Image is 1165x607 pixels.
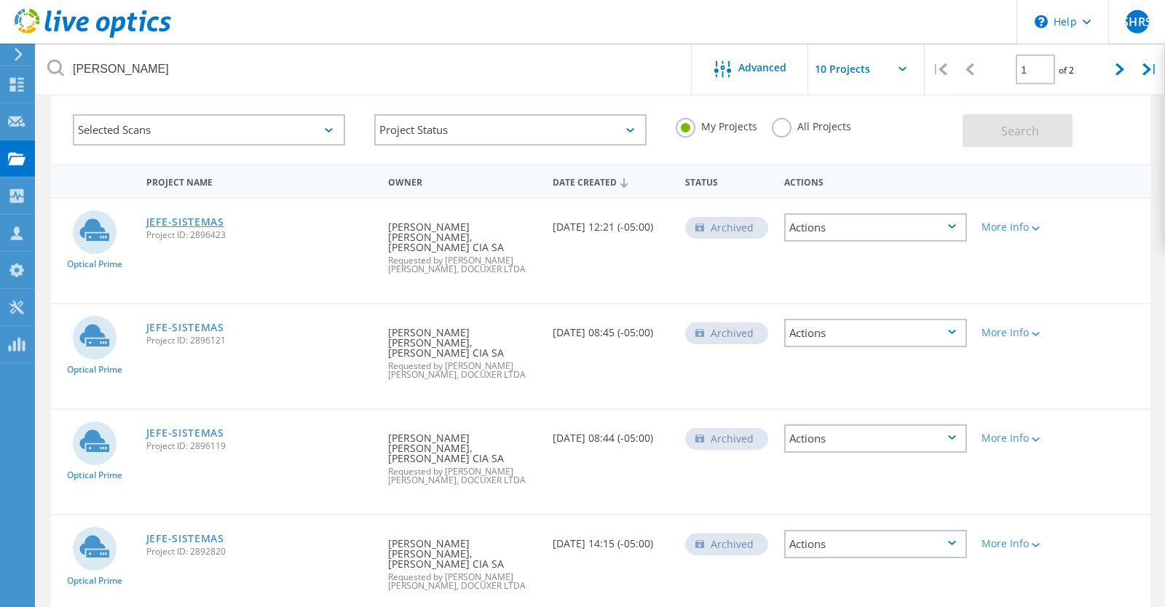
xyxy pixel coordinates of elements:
div: Project Status [374,114,647,146]
div: Actions [784,213,968,242]
div: Archived [685,533,768,555]
div: More Info [982,539,1055,549]
div: Project Name [139,167,381,194]
div: Status [678,167,777,194]
span: Project ID: 2896121 [146,336,374,345]
span: Requested by [PERSON_NAME] [PERSON_NAME], DOCUXER LTDA [388,573,539,590]
a: Live Optics Dashboard [15,31,171,41]
div: Archived [685,428,768,450]
a: JEFE-SISTEMAS [146,217,224,227]
div: Archived [685,322,768,344]
a: JEFE-SISTEMAS [146,428,224,438]
input: Search projects by name, owner, ID, company, etc [36,44,692,95]
a: JEFE-SISTEMAS [146,322,224,333]
label: All Projects [772,118,851,132]
div: [PERSON_NAME] [PERSON_NAME], [PERSON_NAME] CIA SA [381,410,546,499]
span: of 2 [1059,64,1074,76]
span: Optical Prime [67,260,122,269]
div: [DATE] 08:45 (-05:00) [545,304,677,352]
span: Requested by [PERSON_NAME] [PERSON_NAME], DOCUXER LTDA [388,256,539,274]
div: Actions [784,530,968,558]
span: Optical Prime [67,576,122,585]
div: Actions [784,424,968,453]
span: Search [1001,123,1039,139]
span: Requested by [PERSON_NAME] [PERSON_NAME], DOCUXER LTDA [388,467,539,485]
div: More Info [982,328,1055,338]
div: More Info [982,433,1055,443]
div: Archived [685,217,768,239]
span: Advanced [738,63,786,74]
div: [DATE] 14:15 (-05:00) [545,515,677,563]
span: Project ID: 2896423 [146,231,374,239]
div: Date Created [545,167,677,195]
div: [PERSON_NAME] [PERSON_NAME], [PERSON_NAME] CIA SA [381,199,546,288]
button: Search [963,114,1073,147]
div: | [1135,44,1165,95]
span: Optical Prime [67,365,122,374]
div: [DATE] 08:44 (-05:00) [545,410,677,458]
div: Actions [784,319,968,347]
div: Owner [381,167,546,194]
span: Requested by [PERSON_NAME] [PERSON_NAME], DOCUXER LTDA [388,362,539,379]
a: JEFE-SISTEMAS [146,533,224,544]
span: Optical Prime [67,471,122,480]
span: Project ID: 2892820 [146,547,374,556]
div: Selected Scans [73,114,345,146]
span: SHRS [1122,16,1152,28]
div: [PERSON_NAME] [PERSON_NAME], [PERSON_NAME] CIA SA [381,304,546,394]
div: [DATE] 12:21 (-05:00) [545,199,677,247]
div: [PERSON_NAME] [PERSON_NAME], [PERSON_NAME] CIA SA [381,515,546,605]
svg: \n [1035,15,1048,28]
label: My Projects [676,118,757,132]
span: Project ID: 2896119 [146,442,374,451]
div: Actions [777,167,975,194]
div: | [925,44,955,95]
div: More Info [982,222,1055,232]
